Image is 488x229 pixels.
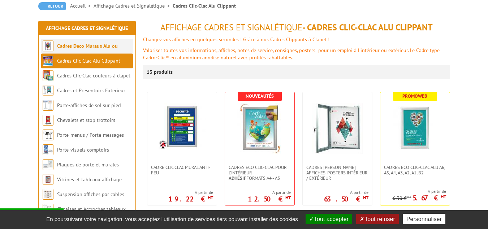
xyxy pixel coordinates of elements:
a: Cadres et Présentoirs Extérieur [57,87,125,94]
a: Cadres Eco Clic-Clac alu A6, A5, A4, A3, A2, A1, B2 [380,165,450,175]
a: Cadres Eco Clic-Clac pour l'intérieur -Adhésifformats A4 - A3 [225,165,294,181]
a: Vitrines et tableaux affichage [57,176,122,183]
a: Accueil [70,3,94,9]
img: Vitrines et tableaux affichage [43,174,53,185]
span: Affichage Cadres et Signalétique [160,22,302,33]
sup: HT [208,195,213,201]
a: Suspension affiches par câbles [57,191,124,198]
a: Retour [38,2,66,10]
strong: Adhésif [229,175,246,181]
img: Cadres et Présentoirs Extérieur [43,85,53,96]
img: Porte-menus / Porte-messages [43,130,53,140]
img: Cadres Deco Muraux Alu ou Bois [43,41,53,51]
h1: - Cadres Clic-Clac Alu Clippant [143,23,450,32]
img: Cadres Clic-Clac couleurs à clapet [43,70,53,81]
a: Cadres [PERSON_NAME] affiches-posters intérieur / extérieur [303,165,372,181]
a: Cadres Clic-Clac couleurs à clapet [57,72,130,79]
span: A partir de [168,190,213,195]
sup: HT [285,195,291,201]
a: Porte-visuels comptoirs [57,147,109,153]
span: Cadres Eco Clic-Clac alu A6, A5, A4, A3, A2, A1, B2 [384,165,446,175]
a: Plaques de porte et murales [57,161,119,168]
p: 5.67 € [413,196,446,200]
a: Cadres Deco Muraux Alu ou [GEOGRAPHIC_DATA] [43,43,118,64]
img: Cadres vitrines affiches-posters intérieur / extérieur [312,103,363,154]
span: A partir de [393,188,446,194]
b: Nouveautés [246,93,274,99]
span: A partir de [324,190,368,195]
a: Cadres Clic-Clac Alu Clippant [57,58,120,64]
sup: HT [441,194,446,200]
a: Porte-menus / Porte-messages [57,132,124,138]
b: Promoweb [402,93,427,99]
img: Porte-visuels comptoirs [43,144,53,155]
span: Cadre CLIC CLAC Mural ANTI-FEU [151,165,213,175]
img: Cadres Eco Clic-Clac alu A6, A5, A4, A3, A2, A1, B2 [390,103,440,154]
span: Cadres [PERSON_NAME] affiches-posters intérieur / extérieur [306,165,368,181]
span: En poursuivant votre navigation, vous acceptez l'utilisation de services tiers pouvant installer ... [43,216,302,222]
a: Chevalets et stop trottoirs [57,117,115,123]
font: Changez vos affiches en quelques secondes ! Grâce à nos Cadres Clippants à Clapet ! [143,36,329,43]
button: Personnaliser (fenêtre modale) [403,214,445,224]
img: Cadres Eco Clic-Clac pour l'intérieur - <strong>Adhésif</strong> formats A4 - A3 [234,103,285,154]
a: Affichage Cadres et Signalétique [46,25,128,31]
a: Affichage Cadres et Signalétique [94,3,173,9]
span: A partir de [248,190,291,195]
img: Plaques de porte et murales [43,159,53,170]
img: Cadre CLIC CLAC Mural ANTI-FEU [159,103,206,150]
button: Tout refuser [356,214,398,224]
sup: HT [407,194,411,199]
a: Cadre CLIC CLAC Mural ANTI-FEU [147,165,217,175]
font: Valoriser toutes vos informations, affiches, notes de service, consignes, posters pour un emploi ... [143,47,440,61]
img: Cimaises et Accroches tableaux [43,204,53,215]
sup: HT [363,195,368,201]
img: Chevalets et stop trottoirs [43,115,53,126]
img: Porte-affiches de sol sur pied [43,100,53,111]
span: Cadres Eco Clic-Clac pour l'intérieur - formats A4 - A3 [229,165,291,181]
p: 13 produits [147,65,174,79]
button: Tout accepter [306,214,352,224]
p: 63.50 € [324,197,368,201]
li: Cadres Clic-Clac Alu Clippant [173,2,236,9]
a: Cimaises et Accroches tableaux [57,206,126,212]
img: Suspension affiches par câbles [43,189,53,200]
a: Porte-affiches de sol sur pied [57,102,121,109]
p: 12.50 € [248,197,291,201]
p: 6.30 € [393,196,411,201]
p: 19.22 € [168,197,213,201]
